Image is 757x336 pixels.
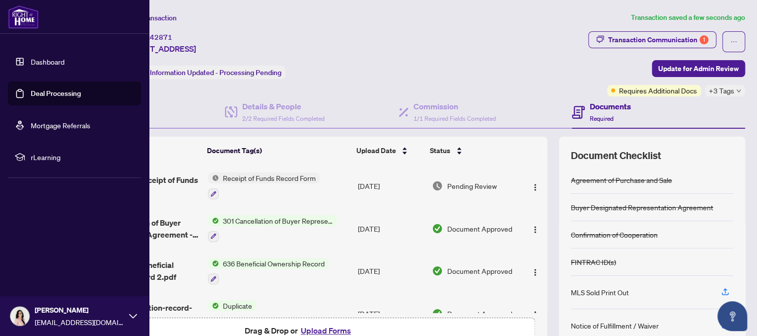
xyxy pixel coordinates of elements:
span: Document Approved [447,308,512,319]
span: 42871 [150,33,172,42]
span: Update for Admin Review [658,61,739,77]
div: Buyer Designated Representation Agreement [571,202,713,213]
td: [DATE] [354,207,428,250]
span: 301 Cancellation of Buyer Representation Agreement [219,215,337,226]
button: Transaction Communication1 [588,31,716,48]
span: Information Updated - Processing Pending [150,68,281,77]
div: Agreement of Purchase and Sale [571,174,672,185]
div: Status: [123,66,285,79]
td: [DATE] [354,292,428,335]
img: Document Status [432,180,443,191]
th: Status [426,137,518,165]
span: 636 Beneficial Ownership Record [219,258,329,269]
span: 2/2 Required Fields Completed [242,115,325,122]
img: Status Icon [208,215,219,226]
th: Upload Date [352,137,425,165]
span: Duplicate [219,300,256,311]
img: Status Icon [208,258,219,269]
span: Document Approved [447,223,512,234]
button: Logo [527,178,543,194]
img: Logo [531,226,539,234]
a: Deal Processing [31,89,81,98]
span: 1/1 Required Fields Completed [413,115,496,122]
span: Document Approved [447,265,512,276]
span: Upload Date [356,145,396,156]
span: View Transaction [124,13,177,22]
div: MLS Sold Print Out [571,287,629,298]
img: logo [8,5,39,29]
img: Status Icon [208,172,219,183]
td: [DATE] [354,165,428,207]
button: Logo [527,221,543,237]
button: Status Icon636 Beneficial Ownership Record [208,258,329,285]
img: Logo [531,268,539,276]
span: Receipt of Funds Record Form [219,172,320,183]
span: ellipsis [730,38,737,45]
img: Document Status [432,308,443,319]
span: [STREET_ADDRESS] [123,43,196,55]
h4: Documents [590,100,631,112]
h4: Details & People [242,100,325,112]
span: rLearning [31,152,134,163]
span: down [736,88,741,93]
img: Document Status [432,223,443,234]
img: Document Status [432,265,443,276]
article: Transaction saved a few seconds ago [631,12,745,23]
span: [EMAIL_ADDRESS][DOMAIN_NAME] [35,317,124,328]
button: Logo [527,263,543,279]
div: FINTRAC ID(s) [571,256,616,267]
img: Profile Icon [10,307,29,326]
button: Status IconReceipt of Funds Record Form [208,172,320,199]
h4: Commission [413,100,496,112]
td: [DATE] [354,250,428,293]
span: Status [430,145,450,156]
a: Mortgage Referrals [31,121,90,130]
span: +3 Tags [709,85,734,96]
button: Update for Admin Review [652,60,745,77]
div: Confirmation of Cooperation [571,229,658,240]
th: Document Tag(s) [203,137,352,165]
img: Status Icon [208,300,219,311]
button: Open asap [717,301,747,331]
div: Notice of Fulfillment / Waiver [571,320,659,331]
button: Status IconDuplicate [208,300,256,327]
button: Status Icon301 Cancellation of Buyer Representation Agreement [208,215,337,242]
span: Requires Additional Docs [619,85,697,96]
span: [PERSON_NAME] [35,305,124,316]
span: Pending Review [447,180,496,191]
div: 1 [699,35,708,44]
button: Logo [527,306,543,322]
img: Logo [531,183,539,191]
div: Transaction Communication [608,32,708,48]
span: Document Checklist [571,149,661,163]
span: Required [590,115,614,122]
a: Dashboard [31,57,65,66]
img: Logo [531,311,539,319]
